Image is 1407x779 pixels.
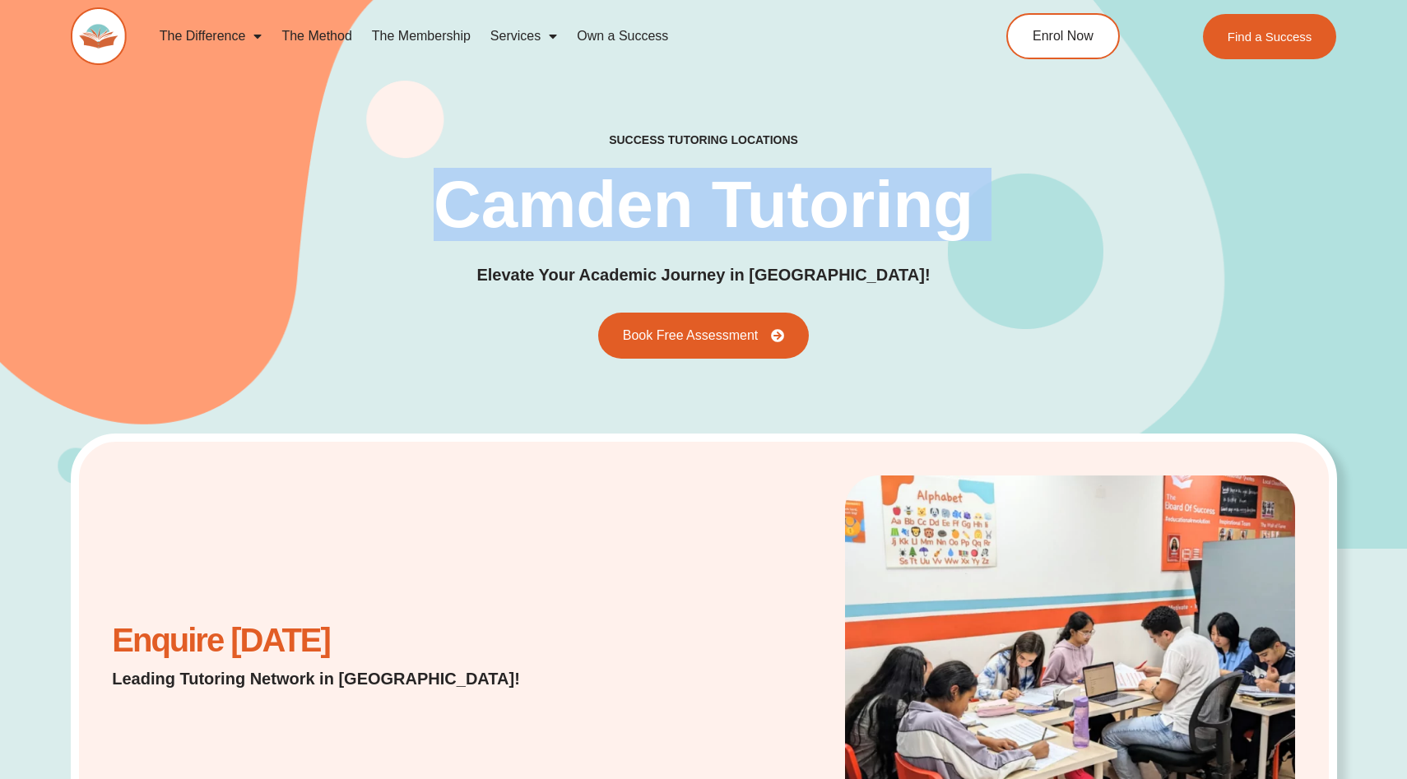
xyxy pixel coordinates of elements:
h1: Camden Tutoring [434,172,973,238]
a: Services [481,17,567,55]
a: Own a Success [567,17,678,55]
h2: success tutoring locations [609,132,798,147]
a: Book Free Assessment [598,313,810,359]
h2: Enquire [DATE] [112,630,542,651]
a: The Membership [362,17,481,55]
nav: Menu [150,17,934,55]
span: Enrol Now [1033,30,1094,43]
a: Find a Success [1203,14,1337,59]
p: Leading Tutoring Network in [GEOGRAPHIC_DATA]! [112,667,542,690]
span: Find a Success [1228,30,1312,43]
a: The Difference [150,17,272,55]
span: Book Free Assessment [623,329,759,342]
a: Enrol Now [1006,13,1120,59]
p: Elevate Your Academic Journey in [GEOGRAPHIC_DATA]! [476,262,930,288]
iframe: Chat Widget [1325,700,1407,779]
a: The Method [272,17,361,55]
